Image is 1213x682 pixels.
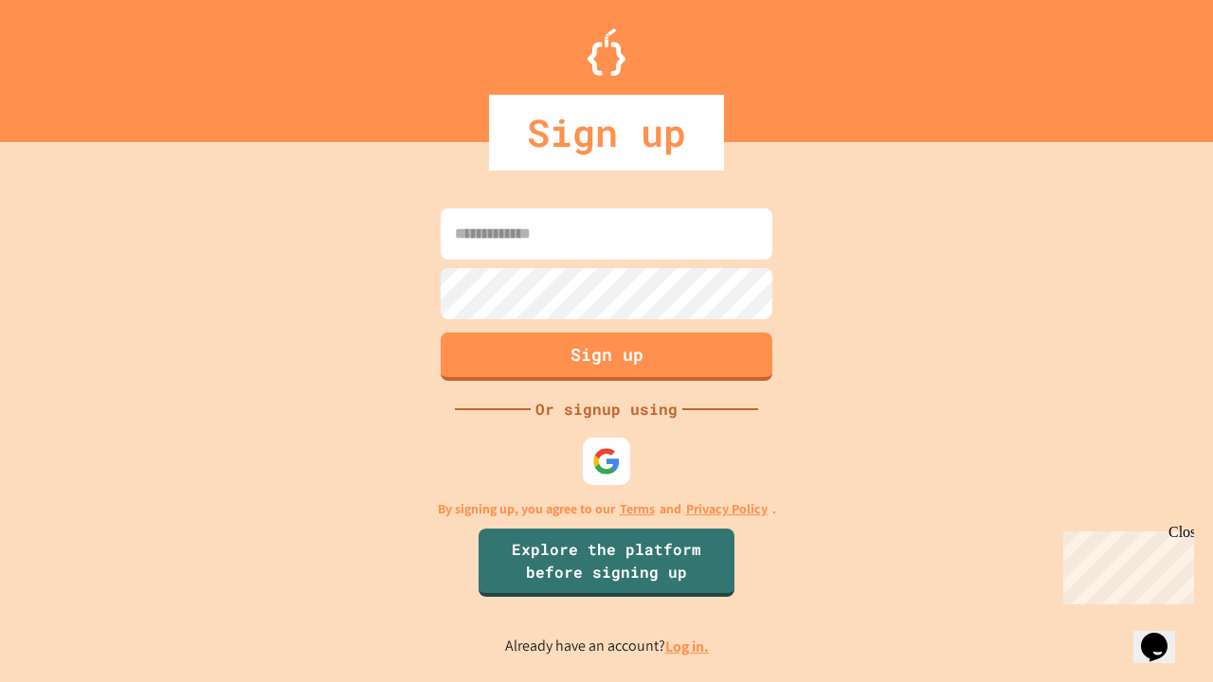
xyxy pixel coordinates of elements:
[441,332,772,381] button: Sign up
[588,28,625,76] img: Logo.svg
[620,499,655,519] a: Terms
[686,499,768,519] a: Privacy Policy
[438,499,776,519] p: By signing up, you agree to our and .
[592,447,621,476] img: google-icon.svg
[8,8,131,120] div: Chat with us now!Close
[1133,606,1194,663] iframe: chat widget
[505,635,709,658] p: Already have an account?
[531,398,682,421] div: Or signup using
[665,637,709,656] a: Log in.
[479,529,734,597] a: Explore the platform before signing up
[489,95,724,170] div: Sign up
[1056,524,1194,604] iframe: chat widget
